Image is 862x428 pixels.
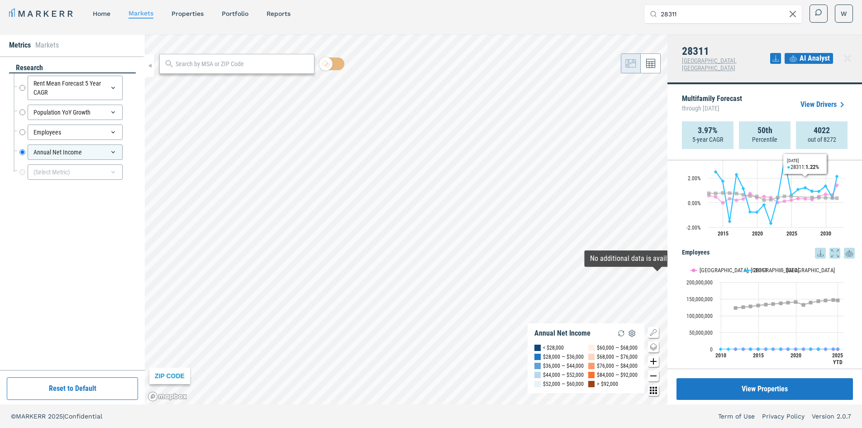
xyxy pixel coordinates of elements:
[757,126,772,135] strong: 50th
[145,34,667,404] canvas: Map
[836,347,840,351] path: Monday, 14 Jul, 20:00, 14,339. 28311.
[735,173,738,176] path: Wednesday, 14 Dec, 19:00, 2.29. 28311.
[831,196,834,200] path: Saturday, 14 Dec, 19:00, 0.38. USA.
[176,59,310,69] input: Search by MSA or ZIP Code
[7,377,138,400] button: Reset to Default
[762,203,766,207] path: Monday, 14 Dec, 19:00, -0.17. 28311.
[597,343,638,352] div: $60,000 — $68,000
[93,10,110,17] a: home
[691,367,735,374] button: Show Fayetteville, NC
[35,40,59,51] li: Markets
[682,130,855,243] div: Population YoY Growth. Highcharts interactive chart.
[627,328,638,339] img: Settings
[682,130,848,243] svg: Interactive chart
[769,221,773,225] path: Tuesday, 14 Dec, 19:00, -1.68. 28311.
[786,231,797,237] text: 2025
[543,380,584,389] div: $52,000 — $60,000
[543,343,564,352] div: < $28,000
[676,378,853,400] button: View Properties
[785,53,833,64] button: AI Analyst
[742,187,745,190] path: Thursday, 14 Dec, 19:00, 1.16. 28311.
[28,76,123,100] div: Rent Mean Forecast 5 Year CAGR
[777,367,796,374] button: Show USA
[707,194,711,197] path: Friday, 14 Dec, 19:00, 0.58. Fayetteville, NC.
[800,99,848,110] a: View Drivers
[817,189,821,193] path: Thursday, 14 Dec, 19:00, 0.92. 28311.
[64,413,102,420] span: Confidential
[752,231,763,237] text: 2020
[783,194,786,198] path: Thursday, 14 Dec, 19:00, 0.52. USA.
[835,5,853,23] button: W
[752,135,777,144] p: Percentile
[796,188,800,191] path: Sunday, 14 Dec, 19:00, 1.08. 28311.
[755,195,759,198] path: Saturday, 14 Dec, 19:00, 0.51. USA.
[777,239,796,245] button: Show USA
[543,361,584,370] div: $36,000 — $44,000
[814,126,830,135] strong: 4022
[721,179,725,183] path: Sunday, 14 Dec, 19:00, 1.75. 28311.
[718,412,755,421] a: Term of Use
[714,170,718,173] path: Saturday, 14 Dec, 19:00, 2.51. 28311.
[810,189,814,193] path: Tuesday, 14 Dec, 19:00, 0.94. 28311.
[719,347,840,351] g: 28311, line 2 of 3 with 17 data points.
[597,361,638,370] div: $76,000 — $84,000
[772,347,775,351] path: Wednesday, 14 Dec, 19:00, 11,861. 28311.
[786,267,835,274] text: [GEOGRAPHIC_DATA]
[597,380,618,389] div: > $92,000
[148,391,187,402] a: Mapbox logo
[129,10,153,17] a: markets
[686,279,713,286] text: 200,000,000
[648,385,659,396] button: Other options map button
[802,303,805,307] path: Monday, 14 Dec, 19:00, 132,195,657. USA.
[779,302,783,305] path: Thursday, 14 Dec, 19:00, 136,801,722. USA.
[28,125,123,140] div: Employees
[802,347,805,351] path: Monday, 14 Dec, 19:00, 12,787. 28311.
[749,304,752,308] path: Saturday, 14 Dec, 19:00, 127,587,137. USA.
[742,193,745,197] path: Thursday, 14 Dec, 19:00, 0.65. USA.
[267,10,291,17] a: reports
[700,267,799,274] text: [GEOGRAPHIC_DATA], [GEOGRAPHIC_DATA]
[682,95,742,114] p: Multifamily Forecast
[772,302,775,306] path: Wednesday, 14 Dec, 19:00, 134,803,239. USA.
[803,186,807,189] path: Monday, 14 Dec, 19:00, 1.22. 28311.
[689,330,713,336] text: 50,000,000
[648,370,659,381] button: Zoom out map button
[48,413,64,420] span: 2025 |
[734,298,840,310] g: USA, line 3 of 3 with 15 data points.
[744,367,768,374] button: Show 28311
[791,352,801,359] text: 2020
[742,347,745,351] path: Friday, 14 Dec, 19:00, 9,495. 28311.
[719,347,723,351] path: Monday, 14 Dec, 19:00, 11,482. 28311.
[817,196,821,199] path: Thursday, 14 Dec, 19:00, 0.41. USA.
[809,347,813,351] path: Tuesday, 14 Dec, 19:00, 13,230. 28311.
[11,413,16,420] span: ©
[824,298,828,302] path: Thursday, 14 Dec, 19:00, 145,334,768. USA.
[661,5,796,23] input: Search by MSA, ZIP, Property Name, or Address
[748,194,752,198] path: Friday, 14 Dec, 19:00, 0.55. USA.
[727,347,730,351] path: Tuesday, 14 Dec, 19:00, 10,222. 28311.
[820,231,831,237] text: 2030
[835,174,839,178] path: Thursday, 14 Aug, 20:00, 2.14. 28311.
[734,347,738,351] path: Wednesday, 14 Dec, 19:00, 9,822. 28311.
[817,347,820,351] path: Wednesday, 14 Dec, 19:00, 13,303. 28311.
[762,412,805,421] a: Privacy Policy
[688,175,701,182] text: 2.00%
[616,328,627,339] img: Reload Legend
[691,239,735,245] button: Show Fayetteville, NC
[688,200,701,207] text: 0.00%
[786,301,790,304] path: Friday, 14 Dec, 19:00, 138,827,213. USA.
[543,352,584,361] div: $28,000 — $36,000
[715,352,726,359] text: 2010
[734,306,738,310] path: Wednesday, 14 Dec, 19:00, 122,951,765. USA.
[718,231,729,237] text: 2015
[698,126,718,135] strong: 3.97%
[597,370,638,380] div: $84,000 — $92,000
[755,210,759,214] path: Saturday, 14 Dec, 19:00, -0.77. 28311.
[794,300,798,304] path: Saturday, 14 Dec, 19:00, 140,715,581. USA.
[28,164,123,180] div: (Select Metric)
[836,298,840,302] path: Monday, 14 Jul, 20:00, 145,609,318. USA.
[753,267,767,274] text: 28311
[728,220,732,223] path: Monday, 14 Dec, 19:00, -1.52. 28311.
[686,313,713,319] text: 100,000,000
